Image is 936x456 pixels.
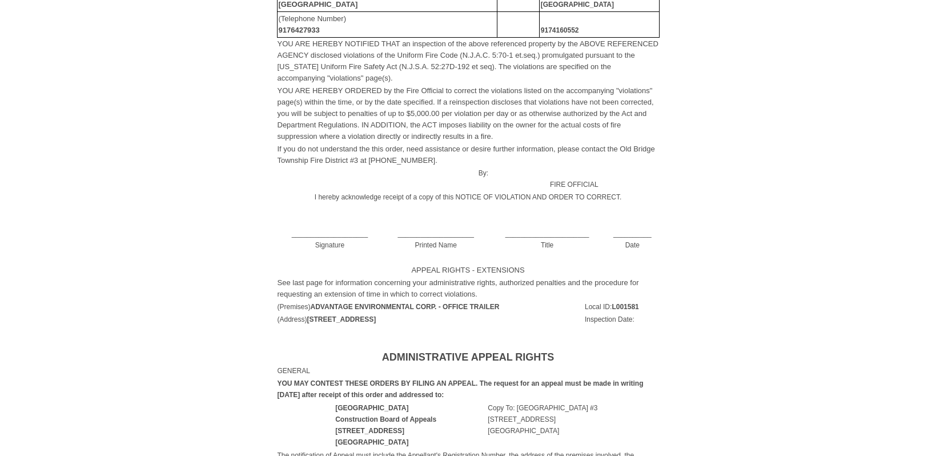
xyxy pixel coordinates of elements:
b: 9174160552 [541,26,579,34]
td: Inspection Date: [584,313,659,326]
font: (Telephone Number) [279,14,347,34]
b: [GEOGRAPHIC_DATA] [541,1,614,9]
font: YOU ARE HEREBY NOTIFIED THAT an inspection of the above referenced property by the ABOVE REFERENC... [278,39,658,82]
font: APPEAL RIGHTS - EXTENSIONS [411,266,524,274]
b: 9176427933 [279,26,320,34]
b: ADVANTAGE ENVIRONMENTAL CORP. - OFFICE TRAILER [311,303,500,311]
font: If you do not understand the this order, need assistance or desire further information, please co... [278,145,655,165]
td: GENERAL [277,365,660,377]
font: YOU ARE HEREBY ORDERED by the Fire Official to correct the violations listed on the accompanying ... [278,86,654,141]
td: Local ID: [584,301,659,313]
td: ____________________ Signature [277,216,383,251]
b: ADMINISTRATIVE APPEAL RIGHTS [382,351,555,363]
strong: YOU MAY CONTEST THESE ORDERS BY FILING AN APPEAL. The request for an appeal must be made in writi... [278,379,644,399]
td: (Address) [277,313,580,326]
strong: [GEOGRAPHIC_DATA] Construction Board of Appeals [STREET_ADDRESS] [GEOGRAPHIC_DATA] [335,404,436,446]
td: (Premises) [277,301,580,313]
b: L001581 [612,303,638,311]
td: __________ Date [605,216,659,251]
font: See last page for information concerning your administrative rights, authorized penalties and the... [278,278,639,298]
td: ____________________ Printed Name [383,216,489,251]
td: ______________________ Title [489,216,605,251]
td: FIRE OFFICIAL [489,167,659,191]
td: Copy To: [GEOGRAPHIC_DATA] #3 [STREET_ADDRESS] [GEOGRAPHIC_DATA] [487,402,653,449]
td: By: [277,167,489,191]
td: I hereby acknowledge receipt of a copy of this NOTICE OF VIOLATION AND ORDER TO CORRECT. [277,191,660,203]
b: [STREET_ADDRESS] [307,315,376,323]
